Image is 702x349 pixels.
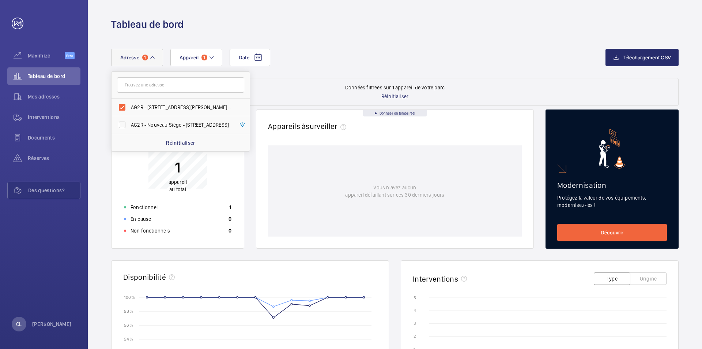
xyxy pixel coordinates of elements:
[594,272,630,285] button: Type
[117,77,244,93] input: Trouvez une adresse
[345,84,445,91] p: Données filtrées sur 1 appareil de votre parc
[124,294,135,300] text: 100 %
[229,227,231,234] p: 0
[166,139,195,146] p: Réinitialiser
[28,155,80,162] span: Réserves
[170,49,222,66] button: Appareil1
[28,93,80,100] span: Mes adresses
[557,224,667,241] a: Découvrir
[605,49,679,66] button: Téléchargement CSV
[306,122,349,131] span: surveiller
[28,114,80,121] span: Interventions
[229,204,231,211] p: 1
[414,321,416,326] text: 3
[630,272,667,285] button: Origine
[28,52,65,59] span: Maximize
[131,121,231,129] span: AG2R - Nouveau Siège - [STREET_ADDRESS]
[345,184,444,198] p: Vous n'avez aucun appareil défaillant sur ces 30 derniers jours
[381,93,408,100] p: Réinitialiser
[229,215,231,223] p: 0
[124,337,133,342] text: 94 %
[557,181,667,190] h2: Modernisation
[623,55,671,60] span: Téléchargement CSV
[268,122,349,131] h2: Appareils à
[123,272,166,282] h2: Disponibilité
[111,49,163,66] button: Adresse1
[414,308,416,313] text: 4
[169,179,187,185] span: appareil
[201,55,207,60] span: 1
[124,309,133,314] text: 98 %
[169,158,187,177] p: 1
[413,274,458,283] h2: Interventions
[28,187,80,194] span: Des questions?
[599,129,626,169] img: marketing-card.svg
[16,320,22,328] p: CL
[32,320,72,328] p: [PERSON_NAME]
[131,227,170,234] p: Non fonctionnels
[557,194,667,209] p: Protégez la valeur de vos équipements, modernisez-les !
[414,334,416,339] text: 2
[230,49,270,66] button: Date
[131,204,158,211] p: Fonctionnel
[142,55,148,60] span: 1
[120,55,139,60] span: Adresse
[131,215,151,223] p: En pause
[111,18,184,31] h1: Tableau de bord
[180,55,199,60] span: Appareil
[28,134,80,141] span: Documents
[65,52,75,59] span: Beta
[363,110,427,116] div: Données en temps réel
[169,178,187,193] p: au total
[131,104,231,111] span: AG2R - [STREET_ADDRESS][PERSON_NAME] - [STREET_ADDRESS][PERSON_NAME], LEVALLOIS-PERRET 92300
[414,295,416,300] text: 5
[239,55,249,60] span: Date
[28,73,80,80] span: Tableau de bord
[124,323,133,328] text: 96 %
